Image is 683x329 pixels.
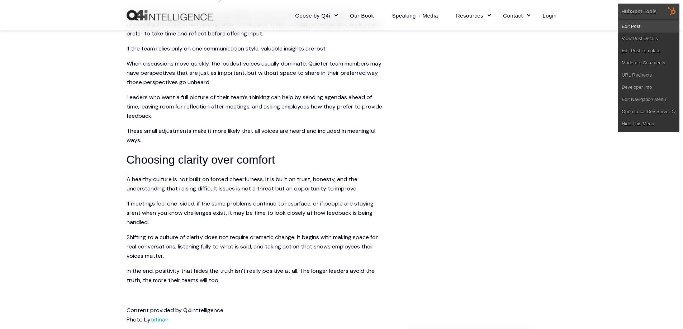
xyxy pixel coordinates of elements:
img: HubSpot Tools Menu Toggle [664,4,679,19]
p: When discussions move quickly, the loudest voices usually dominate. Quieter team members may have... [127,59,385,87]
a: pitinan [151,316,169,323]
a: Moderate Comments [618,57,679,69]
a: Back to Home [127,10,213,21]
p: Leaders who want a full picture of their team’s thinking can help by sending agendas ahead of tim... [127,93,385,121]
div: HubSpot Tools [621,8,657,15]
a: Edit Navigation Menu [618,93,679,106]
div: HubSpot Tools Edit PostView Post DetailsEdit Post TemplateModerate CommentsURL RedirectsDeveloper... [618,4,679,132]
a: Edit Post Template [618,45,679,57]
a: Hide This Menu [618,118,679,130]
p: These small adjustments make it more likely that all voices are heard and included in meaningful ... [127,126,385,145]
a: Developer Info [618,81,679,93]
p: A healthy culture is not built on forced cheerfulness. It is built on trust, honesty, and the und... [127,175,385,193]
p: If the team relies only on one communication style, valuable insights are lost. [127,44,385,53]
img: Q4intelligence, LLC logo [127,10,213,21]
a: View Post Details [618,33,679,45]
h3: Choosing clarity over comfort [127,151,385,169]
p: In the end, positivity that hides the truth isn’t really positive at all. The longer leaders avoi... [127,266,385,285]
p: Content provided by Q4inttelligence Photo by [127,306,385,324]
a: Edit Post [618,20,679,33]
p: Shifting to a culture of clarity does not require dramatic change. It begins with making space fo... [127,233,385,261]
a: URL Redirects [618,69,679,81]
p: If meetings feel one-sided, if the same problems continue to resurface, or if people are staying ... [127,199,385,227]
a: Open Local Dev Server [618,106,679,118]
